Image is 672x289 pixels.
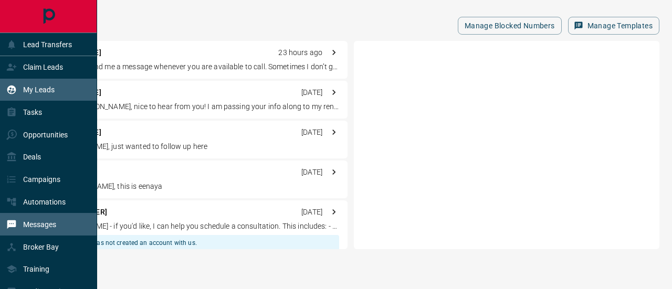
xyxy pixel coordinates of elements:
button: Manage Blocked Numbers [458,17,562,35]
p: 👍​ to “ HI [PERSON_NAME], nice to hear from you! I am passing your info along to my rental specia... [44,101,339,112]
p: 23 hours ago [278,47,322,58]
p: Hi [PERSON_NAME], just wanted to follow up here [44,141,339,152]
p: [DATE] [301,167,322,178]
button: Manage Templates [568,17,659,35]
p: [DATE] [301,207,322,218]
p: Hey [PERSON_NAME], this is eenaya [44,181,339,192]
p: Hello, please send me a message whenever you are available to call. Sometimes I don’t get call no... [44,61,339,72]
p: [DATE] [301,87,322,98]
p: Hi [PERSON_NAME] - if you'd like, I can help you schedule a consultation. This includes: - Person... [44,221,339,232]
div: This lead has not created an account with us. [65,235,197,251]
p: [DATE] [301,127,322,138]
